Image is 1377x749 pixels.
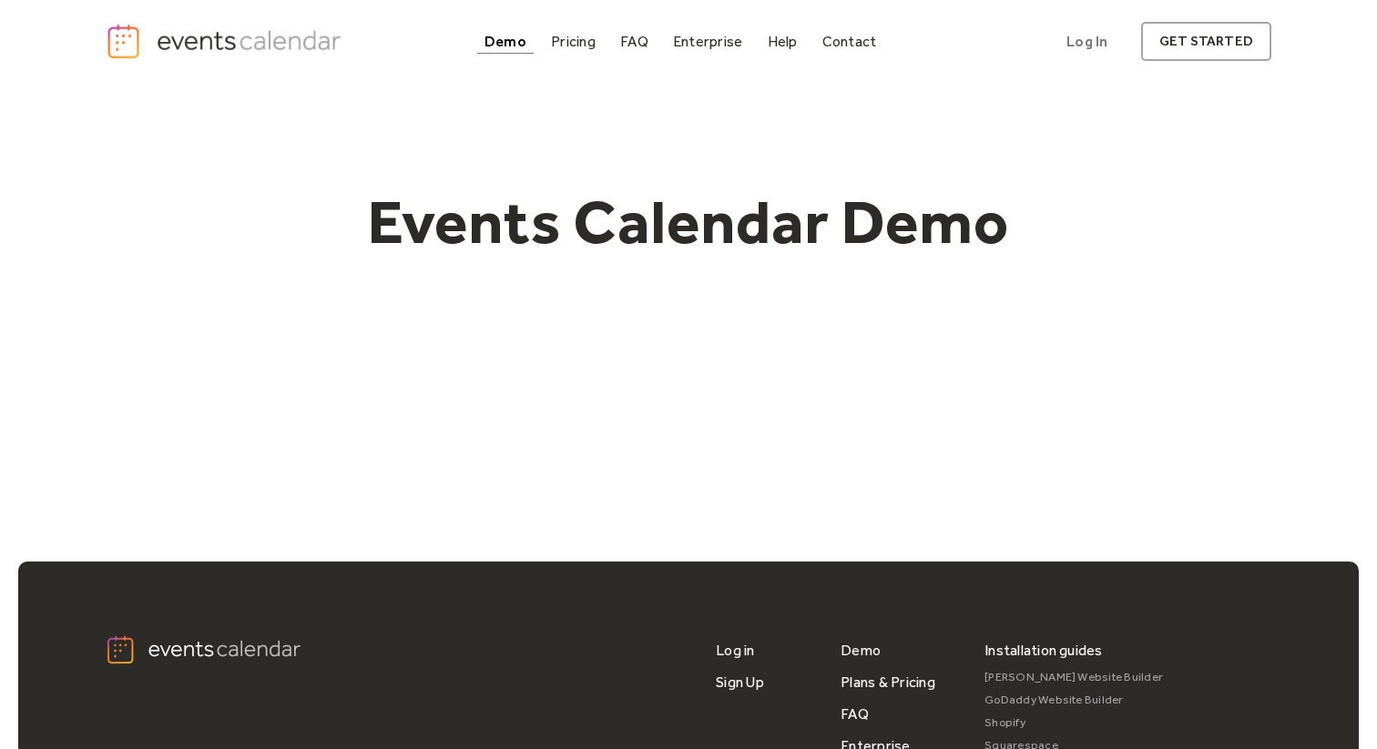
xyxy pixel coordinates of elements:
a: GoDaddy Website Builder [984,689,1163,712]
a: FAQ [613,29,656,54]
a: Demo [477,29,534,54]
a: Help [760,29,805,54]
a: get started [1141,22,1271,61]
a: Plans & Pricing [841,666,935,698]
a: Contact [815,29,884,54]
div: Pricing [551,36,596,46]
h1: Events Calendar Demo [339,185,1038,259]
a: home [106,23,346,60]
div: Installation guides [984,634,1103,666]
a: Enterprise [666,29,750,54]
a: Log in [716,634,754,666]
div: Enterprise [673,36,742,46]
a: Sign Up [716,666,764,698]
a: Demo [841,634,881,666]
a: Log In [1048,22,1126,61]
a: FAQ [841,698,869,730]
a: [PERSON_NAME] Website Builder [984,666,1163,689]
div: Help [768,36,798,46]
div: Demo [484,36,526,46]
div: Contact [822,36,877,46]
div: FAQ [620,36,648,46]
a: Shopify [984,712,1163,734]
a: Pricing [544,29,603,54]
